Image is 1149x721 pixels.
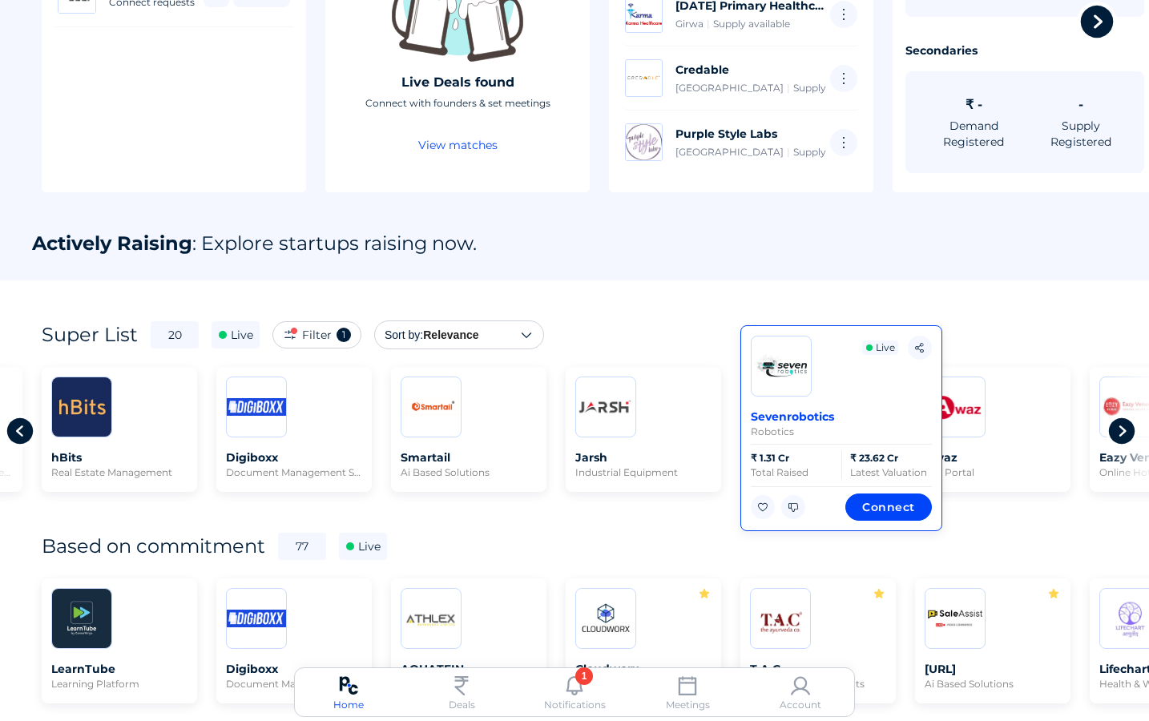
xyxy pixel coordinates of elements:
div: - [1078,95,1083,115]
img: pc-logo.svg [339,676,358,695]
span: | [707,17,710,31]
div: Home [333,697,364,713]
div: 1 [337,328,351,342]
img: 20230403195015432285.PNG [401,377,461,437]
img: 20230111184708030763.PNG [925,377,985,437]
span: job portal [925,466,1061,478]
span: ai based solutions [925,678,1061,690]
img: 20240227141814098508 [576,589,635,648]
div: 20 [151,321,199,348]
span: [URL] [925,662,1061,676]
span: Connect [862,499,915,515]
div: ₹ 1.31 Cr [751,451,789,465]
div: Live [876,340,895,355]
div: Super List [42,319,138,351]
span: [GEOGRAPHIC_DATA] [675,81,784,95]
span: Filter [302,328,332,342]
span: LearnTube [51,662,187,676]
span: Supply available [793,145,870,159]
img: notifications.svg [565,676,584,695]
span: Digiboxx [226,450,362,465]
img: 20211129175228450654.PNG [227,377,286,437]
span: Relevance [423,328,478,341]
span: ai based solutions [401,466,537,478]
mat-select-trigger: Sort by: [385,329,423,342]
img: secondary-logo [625,59,663,97]
div: Demand Registered [918,118,1030,150]
div: Deals [449,697,475,713]
span: | [787,81,790,95]
span: Supply available [713,17,790,31]
span: document management saas [226,466,362,478]
button: Connect [845,493,932,521]
div: 77 [278,533,326,560]
div: Connect with founders & set meetings [365,96,550,111]
span: Girwa [675,17,704,31]
span: industrial equipment [575,466,712,478]
img: iconfilterApplied.png [283,328,297,342]
span: hBits [51,450,187,465]
span: Digiboxx [226,662,362,676]
span: learning platform [51,678,187,690]
img: 20211129175228450654.PNG [227,589,286,648]
div: Actively Raising [32,232,477,255]
span: Supply available [793,81,870,95]
span: document management saas [226,678,362,690]
span: Purple Style Labs [675,126,826,142]
img: 20240209141417105369.PNG [401,589,461,648]
img: secondary-logo [625,123,663,161]
span: | [787,145,790,159]
span: : Explore startups raising now. [192,232,477,255]
img: 20230321161000191961.PNG [751,589,810,648]
img: meetings.svg [678,676,697,695]
div: Latest Valuation [850,465,927,480]
span: robotics [751,425,900,437]
div: ₹ - [966,95,982,115]
span: real estate management [51,466,187,478]
img: 20250506155629450805.jpg [925,589,985,648]
img: 20230421160141665001.png [752,336,811,396]
img: 20211011183900634891.jpg [52,377,111,437]
div: Based on commitment [42,530,265,562]
span: T.A.C [750,662,886,676]
img: account.svg [791,676,810,695]
img: 20231123103310592218.PNG [576,377,635,437]
div: Live [231,327,253,343]
span: AQUATEIN [401,662,537,676]
span: Credable [675,62,826,78]
div: Live [358,538,381,554]
div: View matches [418,138,498,152]
div: Notifications [544,697,606,713]
span: [GEOGRAPHIC_DATA] [675,145,784,159]
img: 20230918172715801531 [52,589,111,648]
span: Sevenrobotics [751,409,900,424]
img: currency-inr.svg [452,676,471,695]
div: Account [780,697,821,713]
span: Jarsh [575,450,712,465]
div: ₹ 23.62 Cr [850,451,898,465]
div: Supply Registered [1030,118,1131,150]
div: Secondaries [905,42,978,58]
span: Awaz [925,450,1061,465]
span: Cloudworx [575,662,712,676]
div: Live Deals found [401,73,514,92]
span: Smartail [401,450,537,465]
div: Meetings [666,697,710,713]
div: Total Raised [751,465,808,480]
